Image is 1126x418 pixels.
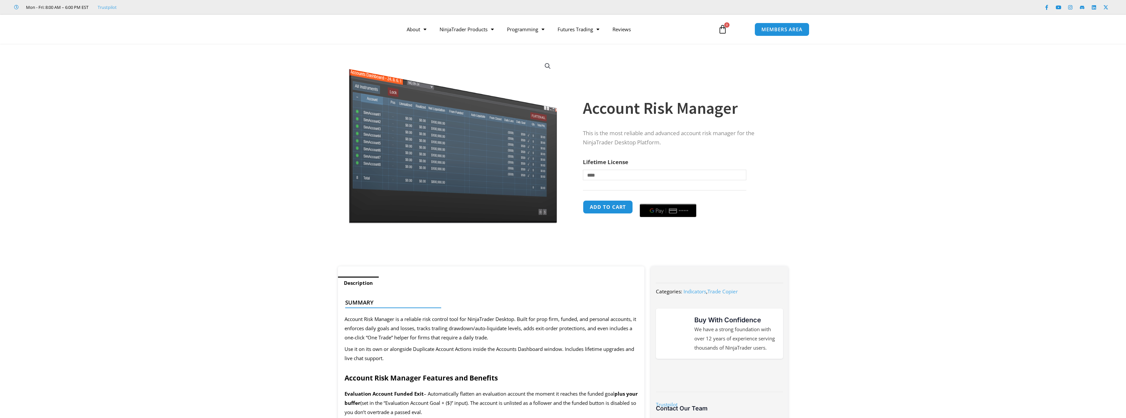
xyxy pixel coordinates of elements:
span: Mon - Fri: 8:00 AM – 6:00 PM EST [24,3,88,11]
span: Categories: [656,288,682,295]
a: Reviews [606,22,637,37]
a: MEMBERS AREA [755,23,809,36]
span: 0 [724,22,730,28]
b: plus your buffer [345,390,638,406]
a: NinjaTrader Products [433,22,500,37]
p: We have a strong foundation with over 12 years of experience serving thousands of NinjaTrader users. [694,325,777,353]
a: Trustpilot [98,3,117,11]
a: Trade Copier [707,288,738,295]
iframe: Secure payment input frame [638,199,698,200]
span: MEMBERS AREA [761,27,803,32]
span: Use it on its own or alongside Duplicate Account Actions inside the Accounts Dashboard window. In... [345,346,634,361]
img: LogoAI [317,17,387,41]
img: NinjaTrader Wordmark color RGB [670,369,769,382]
a: Programming [500,22,551,37]
button: Add to cart [583,200,633,214]
img: Screenshot 2024-08-26 15462845454 [347,55,559,224]
a: Trustpilot [656,401,678,408]
a: View full-screen image gallery [542,60,554,72]
a: Indicators [683,288,706,295]
label: Lifetime License [583,158,628,166]
h1: Account Risk Manager [583,97,775,120]
span: – Automatically flatten an evaluation account the moment it reaches the funded goal [424,390,614,397]
nav: Menu [400,22,710,37]
span: Account Risk Manager is a reliable risk control tool for NinjaTrader Desktop. Built for prop firm... [345,316,636,341]
h3: Buy With Confidence [694,315,777,325]
img: mark thumbs good 43913 [662,322,686,345]
a: 0 [708,20,737,39]
span: , [683,288,738,295]
p: This is the most reliable and advanced account risk manager for the NinjaTrader Desktop Platform. [583,129,775,148]
a: About [400,22,433,37]
text: •••••• [679,209,689,213]
b: Evaluation Account Funded Exit [345,390,424,397]
h3: Contact Our Team [656,405,783,412]
h2: Account Risk Manager Features and Benefits [345,374,638,382]
a: Description [338,277,379,289]
button: Buy with GPay [640,204,696,217]
span: (set in the “Evaluation Account Goal + ($)” input). The account is unlisted as a follower and the... [345,400,636,415]
a: Futures Trading [551,22,606,37]
h4: Summary [345,299,632,306]
a: Clear options [583,184,593,188]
